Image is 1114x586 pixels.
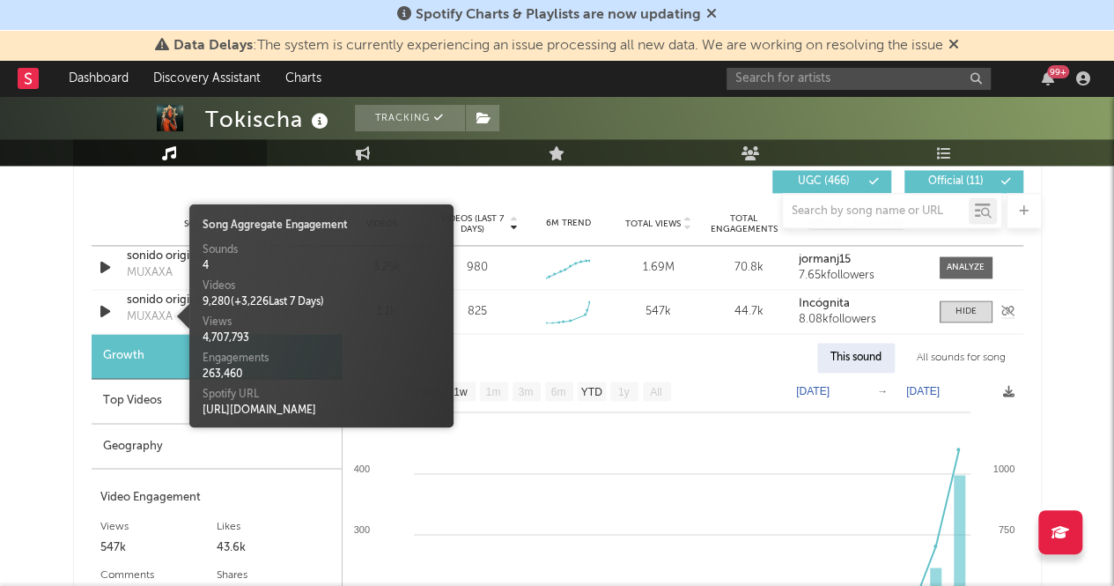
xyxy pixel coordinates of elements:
[650,386,661,398] text: All
[906,385,940,397] text: [DATE]
[141,61,273,96] a: Discovery Assistant
[273,61,334,96] a: Charts
[617,259,699,277] div: 1.69M
[799,298,850,309] strong: Incógnita
[100,537,217,558] div: 547k
[100,516,217,537] div: Views
[1047,65,1069,78] div: 99 +
[796,385,830,397] text: [DATE]
[416,8,701,22] span: Spotify Charts & Playlists are now updating
[203,405,316,416] a: [URL][DOMAIN_NAME]
[173,39,943,53] span: : The system is currently experiencing an issue processing all new data. We are working on resolv...
[799,314,921,326] div: 8.08k followers
[203,351,440,367] div: Engagements
[92,424,342,469] div: Geography
[617,303,699,321] div: 547k
[203,242,440,258] div: Sounds
[518,386,533,398] text: 3m
[353,523,369,534] text: 300
[127,308,173,326] div: MUXAXA
[203,315,440,330] div: Views
[203,330,440,346] div: 4,707,793
[203,367,440,382] div: 263,460
[783,204,969,219] input: Search by song name or URL
[799,270,921,282] div: 7.65k followers
[92,334,342,379] div: Growth
[127,264,173,282] div: MUXAXA
[355,105,465,131] button: Tracking
[904,343,1019,373] div: All sounds for song
[817,343,895,373] div: This sound
[56,61,141,96] a: Dashboard
[708,303,790,321] div: 44.7k
[353,463,369,473] text: 400
[485,386,500,398] text: 1m
[706,8,717,22] span: Dismiss
[727,68,991,90] input: Search for artists
[799,254,851,265] strong: jormanj15
[127,248,311,265] a: sonido original
[205,105,333,134] div: Tokischa
[1042,71,1054,85] button: 99+
[992,463,1014,473] text: 1000
[468,303,487,321] div: 825
[203,294,440,310] div: 9,280 ( + 3,226 Last 7 Days)
[617,386,629,398] text: 1y
[580,386,601,398] text: YTD
[100,564,217,585] div: Comments
[203,387,440,403] div: Spotify URL
[92,379,342,424] div: Top Videos
[217,516,333,537] div: Likes
[217,564,333,585] div: Shares
[550,386,565,398] text: 6m
[203,218,440,234] div: Song Aggregate Engagement
[799,298,921,310] a: Incógnita
[203,278,440,294] div: Videos
[904,170,1023,193] button: Official(11)
[877,385,888,397] text: →
[454,386,468,398] text: 1w
[948,39,959,53] span: Dismiss
[467,259,488,277] div: 980
[203,258,440,274] div: 4
[127,292,311,309] a: sonido original
[998,523,1014,534] text: 750
[217,537,333,558] div: 43.6k
[100,486,333,508] div: Video Engagement
[772,170,891,193] button: UGC(466)
[784,176,865,187] span: UGC ( 466 )
[173,39,253,53] span: Data Delays
[799,254,921,266] a: jormanj15
[708,259,790,277] div: 70.8k
[916,176,997,187] span: Official ( 11 )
